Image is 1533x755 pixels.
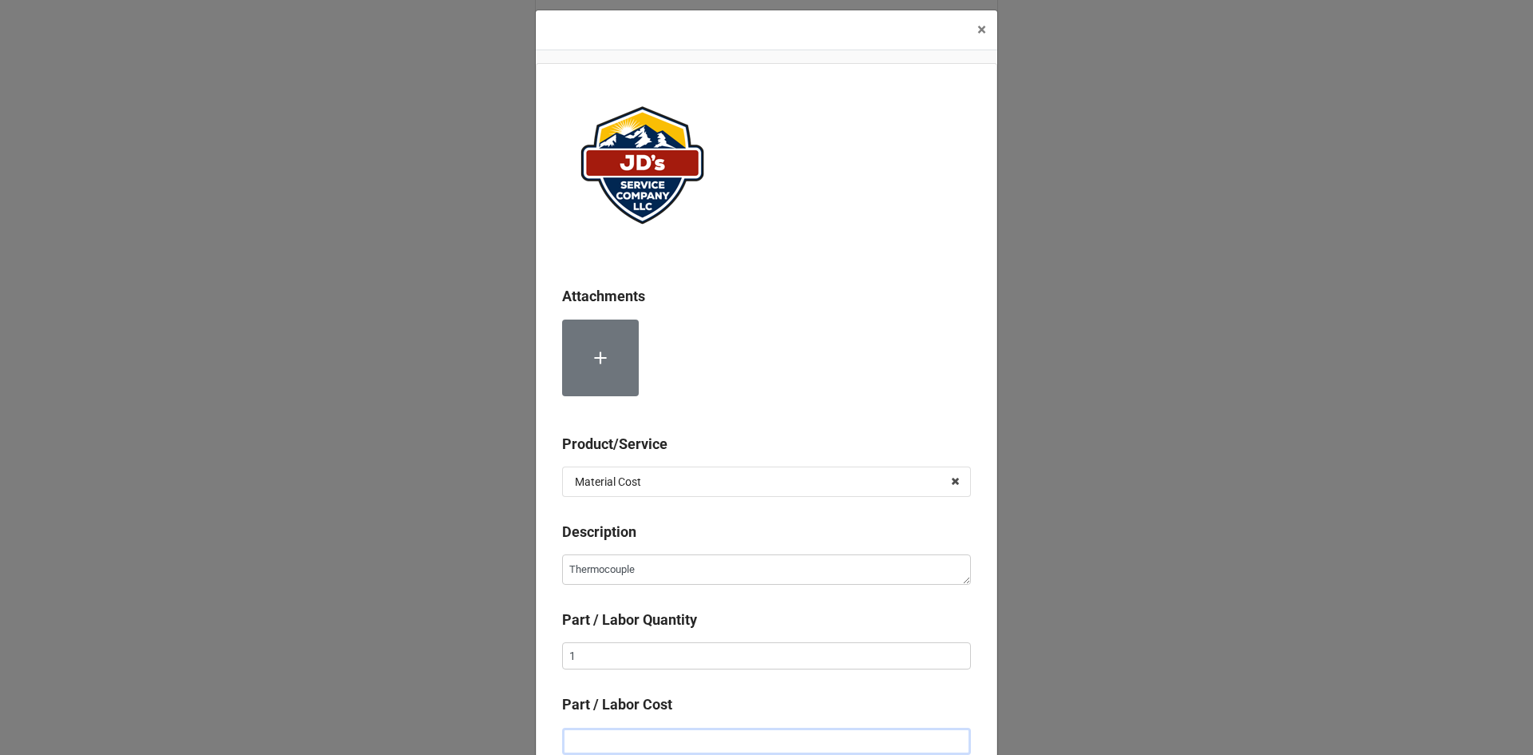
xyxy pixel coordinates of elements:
[562,554,971,585] textarea: Thermocouple
[575,476,641,487] div: Material Cost
[562,521,636,543] label: Description
[562,285,645,308] label: Attachments
[562,693,672,716] label: Part / Labor Cost
[562,433,667,455] label: Product/Service
[562,609,697,631] label: Part / Labor Quantity
[977,20,986,39] span: ×
[562,89,722,241] img: ePqffAuANl%2FJDServiceCoLogo_website.png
